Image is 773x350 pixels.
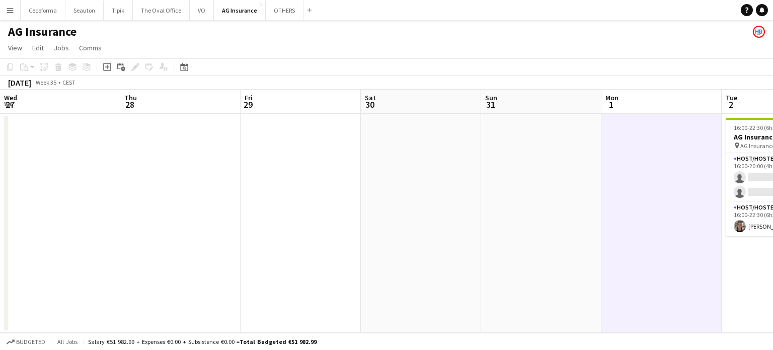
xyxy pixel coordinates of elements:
span: Tue [726,93,737,102]
span: Jobs [54,43,69,52]
span: Mon [605,93,619,102]
span: Wed [4,93,17,102]
button: Budgeted [5,336,47,347]
span: 30 [363,99,376,110]
h1: AG Insurance [8,24,76,39]
span: 27 [3,99,17,110]
span: Thu [124,93,137,102]
button: VO [190,1,214,20]
span: 31 [484,99,497,110]
span: 28 [123,99,137,110]
div: Salary €51 982.99 + Expenses €0.00 + Subsistence €0.00 = [88,338,317,345]
span: Sun [485,93,497,102]
button: The Oval Office [133,1,190,20]
div: [DATE] [8,78,31,88]
span: Fri [245,93,253,102]
span: Total Budgeted €51 982.99 [240,338,317,345]
app-user-avatar: HR Team [753,26,765,38]
span: View [8,43,22,52]
span: Budgeted [16,338,45,345]
a: Jobs [50,41,73,54]
span: 29 [243,99,253,110]
button: Tipik [104,1,133,20]
div: CEST [62,79,75,86]
a: Edit [28,41,48,54]
span: All jobs [55,338,80,345]
span: 1 [604,99,619,110]
span: Sat [365,93,376,102]
a: Comms [75,41,106,54]
span: Edit [32,43,44,52]
button: AG Insurance [214,1,266,20]
span: Week 35 [33,79,58,86]
span: Comms [79,43,102,52]
button: OTHERS [266,1,303,20]
span: 2 [724,99,737,110]
button: Cecoforma [21,1,65,20]
a: View [4,41,26,54]
button: Seauton [65,1,104,20]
